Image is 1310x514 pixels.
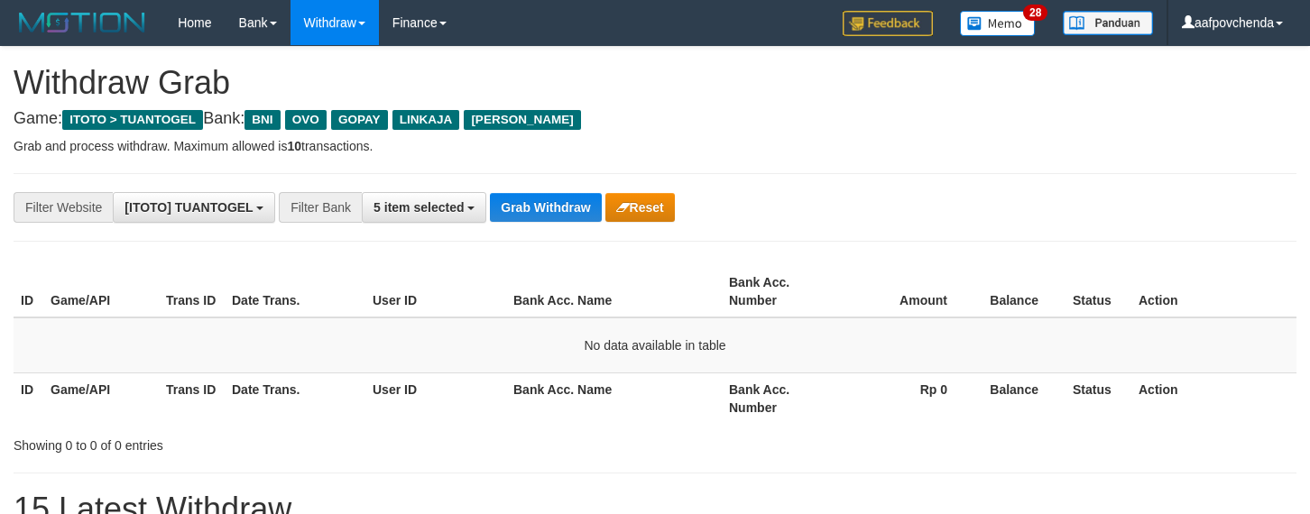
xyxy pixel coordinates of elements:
h1: Withdraw Grab [14,65,1296,101]
th: Trans ID [159,266,225,317]
button: Reset [605,193,675,222]
th: Action [1131,266,1296,317]
th: Balance [974,372,1066,424]
th: ID [14,372,43,424]
img: MOTION_logo.png [14,9,151,36]
button: [ITOTO] TUANTOGEL [113,192,275,223]
th: Trans ID [159,372,225,424]
th: Rp 0 [837,372,974,424]
th: Bank Acc. Number [722,372,837,424]
td: No data available in table [14,317,1296,373]
div: Filter Bank [279,192,362,223]
th: Game/API [43,372,159,424]
th: Status [1066,266,1131,317]
span: BNI [244,110,280,130]
strong: 10 [287,139,301,153]
th: User ID [365,372,506,424]
img: Button%20Memo.svg [960,11,1036,36]
button: 5 item selected [362,192,486,223]
th: Bank Acc. Number [722,266,837,317]
th: Bank Acc. Name [506,266,722,317]
th: Balance [974,266,1066,317]
th: Game/API [43,266,159,317]
th: Bank Acc. Name [506,372,722,424]
span: OVO [285,110,327,130]
th: Amount [837,266,974,317]
button: Grab Withdraw [490,193,601,222]
th: Action [1131,372,1296,424]
th: Status [1066,372,1131,424]
div: Filter Website [14,192,113,223]
img: Feedback.jpg [843,11,933,36]
span: ITOTO > TUANTOGEL [62,110,203,130]
div: Showing 0 to 0 of 0 entries [14,429,532,454]
th: Date Trans. [225,266,365,317]
th: ID [14,266,43,317]
img: panduan.png [1063,11,1153,35]
span: 5 item selected [374,200,464,215]
th: User ID [365,266,506,317]
span: [PERSON_NAME] [464,110,580,130]
p: Grab and process withdraw. Maximum allowed is transactions. [14,137,1296,155]
span: 28 [1023,5,1047,21]
h4: Game: Bank: [14,110,1296,128]
span: LINKAJA [392,110,460,130]
th: Date Trans. [225,372,365,424]
span: GOPAY [331,110,388,130]
span: [ITOTO] TUANTOGEL [125,200,253,215]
